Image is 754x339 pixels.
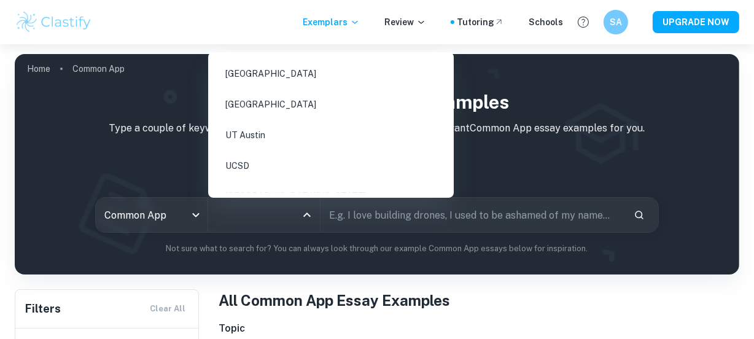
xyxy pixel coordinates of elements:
[573,12,594,33] button: Help and Feedback
[653,11,739,33] button: UPGRADE NOW
[15,54,739,275] img: profile cover
[604,10,628,34] button: SA
[25,243,729,255] p: Not sure what to search for? You can always look through our example Common App essays below for ...
[219,321,739,336] h6: Topic
[629,205,650,225] button: Search
[25,121,729,136] p: Type a couple of keywords or describe yourself. We will find the most relevant Common App essay e...
[72,62,125,76] p: Common App
[213,60,449,88] li: [GEOGRAPHIC_DATA]
[25,300,61,318] h6: Filters
[609,15,623,29] h6: SA
[219,289,739,311] h1: All Common App Essay Examples
[96,198,208,232] div: Common App
[27,60,50,77] a: Home
[303,15,360,29] p: Exemplars
[213,152,449,180] li: UCSD
[457,15,504,29] a: Tutoring
[213,90,449,119] li: [GEOGRAPHIC_DATA]
[15,10,93,34] img: Clastify logo
[384,15,426,29] p: Review
[321,198,624,232] input: E.g. I love building drones, I used to be ashamed of my name...
[213,121,449,149] li: UT Austin
[529,15,563,29] a: Schools
[298,206,316,224] button: Close
[25,88,729,116] h1: Common App Essay Examples
[213,182,449,211] li: [GEOGRAPHIC_DATA][US_STATE]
